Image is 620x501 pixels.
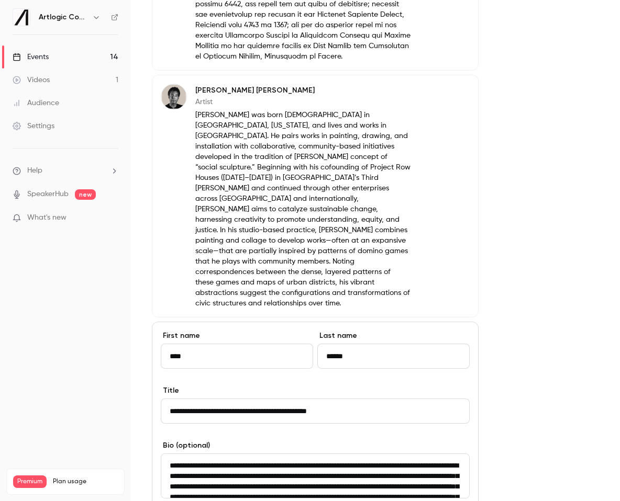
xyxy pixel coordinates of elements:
[27,165,42,176] span: Help
[39,12,88,22] h6: Artlogic Connect 2025
[75,189,96,200] span: new
[195,97,411,107] p: Artist
[13,52,49,62] div: Events
[161,385,470,396] label: Title
[152,75,479,317] div: Rick Lowe[PERSON_NAME] [PERSON_NAME]Artist[PERSON_NAME] was born [DEMOGRAPHIC_DATA] in [GEOGRAPHI...
[195,85,411,96] p: [PERSON_NAME] [PERSON_NAME]
[13,98,59,108] div: Audience
[27,189,69,200] a: SpeakerHub
[13,475,47,488] span: Premium
[161,331,313,341] label: First name
[161,440,470,451] label: Bio (optional)
[161,84,186,109] img: Rick Lowe
[13,75,50,85] div: Videos
[27,212,67,223] span: What's new
[317,331,470,341] label: Last name
[13,9,30,26] img: Artlogic Connect 2025
[13,165,118,176] li: help-dropdown-opener
[106,213,118,223] iframe: Noticeable Trigger
[53,477,118,486] span: Plan usage
[13,121,54,131] div: Settings
[195,110,411,309] p: [PERSON_NAME] was born [DEMOGRAPHIC_DATA] in [GEOGRAPHIC_DATA], [US_STATE], and lives and works i...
